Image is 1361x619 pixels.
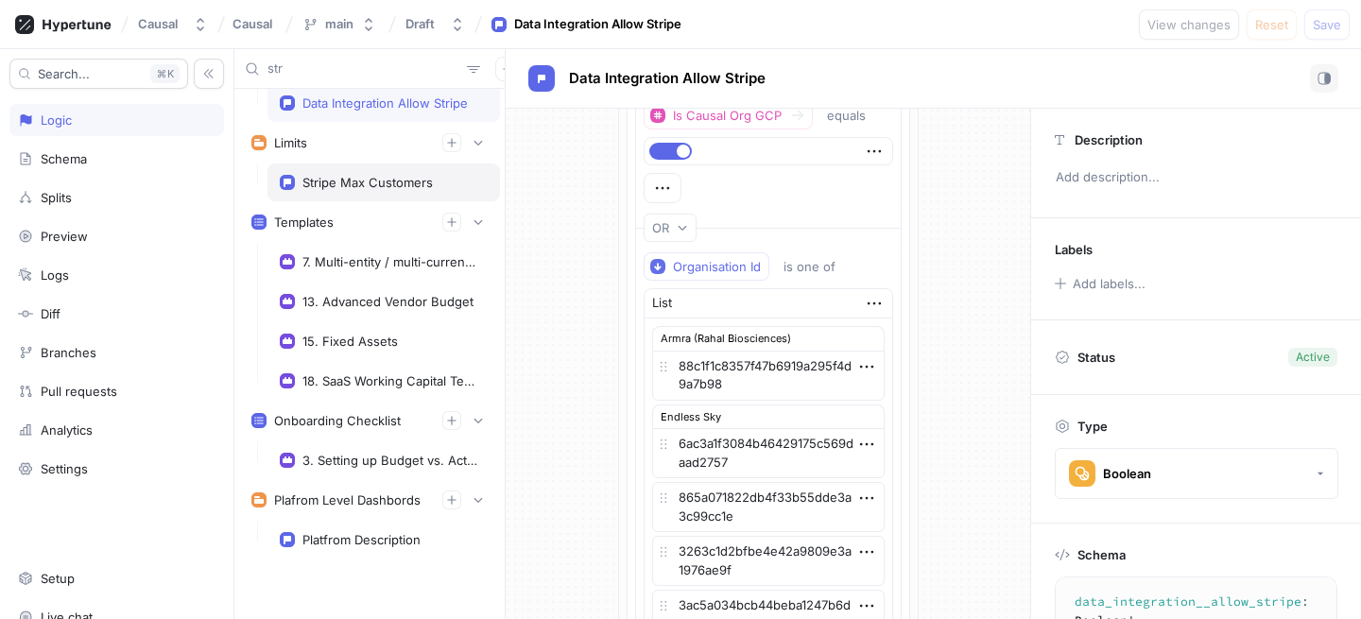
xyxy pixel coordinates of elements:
[1247,9,1297,40] button: Reset
[325,16,353,32] div: main
[41,112,72,128] div: Logic
[302,294,474,309] div: 13. Advanced Vendor Budget
[41,384,117,399] div: Pull requests
[1055,242,1093,257] p: Labels
[1313,19,1341,30] span: Save
[398,9,473,40] button: Draft
[1077,344,1115,370] p: Status
[302,95,468,111] div: Data Integration Allow Stripe
[1073,278,1146,290] div: Add labels...
[1077,547,1126,562] p: Schema
[38,68,90,79] span: Search...
[1139,9,1239,40] button: View changes
[274,215,334,230] div: Templates
[274,492,421,507] div: Plafrom Level Dashbords
[1055,448,1338,499] button: Boolean
[302,373,480,388] div: 18. SaaS Working Capital Template
[652,428,885,478] textarea: 6ac3a1f3084b46429175c569daad2757
[130,9,215,40] button: Causal
[644,214,697,242] button: OR
[405,16,435,32] div: Draft
[673,108,782,124] div: Is Causal Org GCP
[673,259,761,275] div: Organisation Id
[274,135,307,150] div: Limits
[41,571,75,586] div: Setup
[138,16,178,32] div: Causal
[274,413,401,428] div: Onboarding Checklist
[1048,271,1150,296] button: Add labels...
[41,267,69,283] div: Logs
[775,252,863,281] button: is one of
[652,482,885,532] textarea: 865a071822db4f33b55dde3a3c99cc1e
[302,334,398,349] div: 15. Fixed Assets
[514,15,681,34] div: Data Integration Allow Stripe
[1077,419,1108,434] p: Type
[302,254,480,269] div: 7. Multi-entity / multi-currency P&L
[1075,132,1143,147] p: Description
[1296,349,1330,366] div: Active
[818,101,893,129] button: equals
[1147,19,1231,30] span: View changes
[827,108,866,124] div: equals
[302,175,433,190] div: Stripe Max Customers
[41,229,88,244] div: Preview
[644,252,769,281] button: Organisation Id
[652,294,672,313] div: List
[569,71,766,86] span: Data Integration Allow Stripe
[9,59,188,89] button: Search...K
[644,101,813,129] button: Is Causal Org GCP
[652,404,885,429] div: Endless Sky
[784,259,836,275] div: is one of
[1255,19,1288,30] span: Reset
[233,17,272,30] span: Causal
[295,9,384,40] button: main
[1103,466,1151,482] div: Boolean
[652,326,885,351] div: Armra (Rahal Biosciences)
[41,190,72,205] div: Splits
[1047,162,1345,194] p: Add description...
[41,345,96,360] div: Branches
[150,64,180,83] div: K
[652,351,885,401] textarea: 88c1f1c8357f47b6919a295f4d9a7b98
[302,453,480,468] div: 3. Setting up Budget vs. Actuals
[267,60,459,78] input: Search...
[41,151,87,166] div: Schema
[302,532,421,547] div: Platfrom Description
[1304,9,1350,40] button: Save
[41,306,60,321] div: Diff
[652,536,885,586] textarea: 3263c1d2bfbe4e42a9809e3a1976ae9f
[652,220,669,236] div: OR
[41,461,88,476] div: Settings
[41,422,93,438] div: Analytics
